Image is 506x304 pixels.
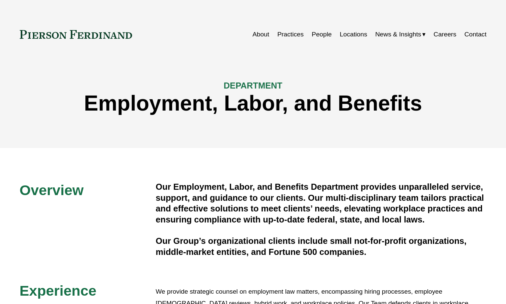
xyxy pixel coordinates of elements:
a: Careers [434,28,456,41]
h4: Our Group’s organizational clients include small not-for-profit organizations, middle-market enti... [156,236,487,257]
a: Locations [340,28,367,41]
h1: Employment, Labor, and Benefits [20,91,487,116]
a: folder dropdown [375,28,426,41]
span: Overview [20,182,84,198]
span: Experience [20,283,96,299]
h4: Our Employment, Labor, and Benefits Department provides unparalleled service, support, and guidan... [156,181,487,225]
span: News & Insights [375,29,421,40]
a: Contact [464,28,486,41]
a: About [252,28,269,41]
a: Practices [277,28,304,41]
span: DEPARTMENT [224,81,283,90]
a: People [312,28,332,41]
